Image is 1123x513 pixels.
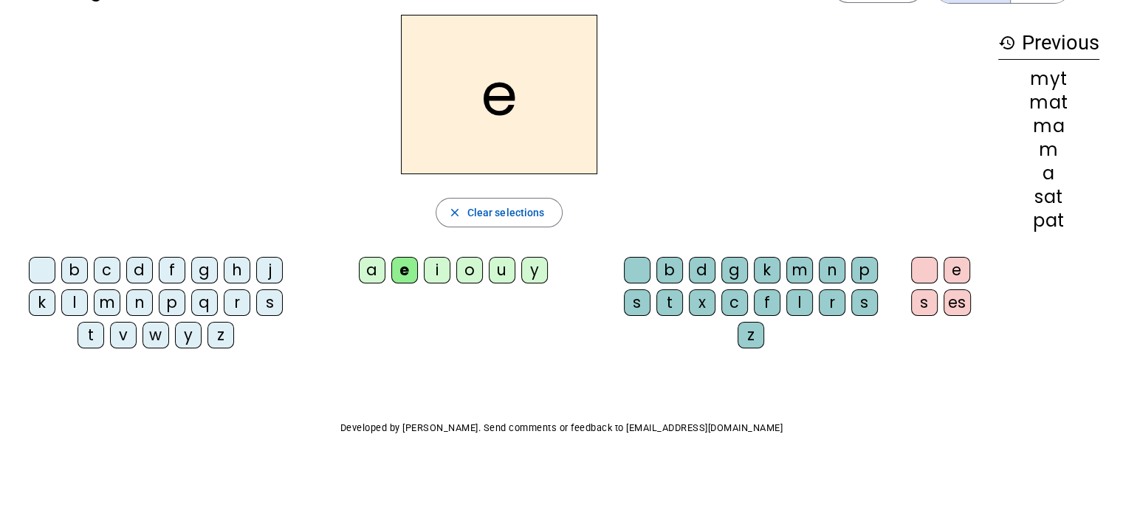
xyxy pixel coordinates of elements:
p: Developed by [PERSON_NAME]. Send comments or feedback to [EMAIL_ADDRESS][DOMAIN_NAME] [12,419,1111,437]
div: d [126,257,153,283]
mat-icon: close [448,206,461,219]
div: m [94,289,120,316]
div: t [78,322,104,348]
mat-icon: history [998,34,1016,52]
div: t [656,289,683,316]
div: f [159,257,185,283]
div: x [689,289,715,316]
div: s [851,289,878,316]
div: p [851,257,878,283]
div: s [911,289,938,316]
div: z [738,322,764,348]
div: r [819,289,845,316]
div: y [521,257,548,283]
div: o [456,257,483,283]
div: k [29,289,55,316]
div: z [207,322,234,348]
span: Clear selections [467,204,545,221]
div: l [61,289,88,316]
div: e [391,257,418,283]
div: r [224,289,250,316]
div: u [489,257,515,283]
div: y [175,322,202,348]
h2: e [401,15,597,174]
div: ma [998,117,1099,135]
div: c [721,289,748,316]
div: i [424,257,450,283]
div: e [944,257,970,283]
div: h [224,257,250,283]
div: g [721,257,748,283]
div: n [819,257,845,283]
div: m [786,257,813,283]
div: b [656,257,683,283]
h3: Previous [998,27,1099,60]
div: g [191,257,218,283]
div: a [998,165,1099,182]
div: es [944,289,971,316]
div: m [998,141,1099,159]
div: b [61,257,88,283]
div: n [126,289,153,316]
div: s [256,289,283,316]
div: sat [998,188,1099,206]
div: pat [998,212,1099,230]
div: c [94,257,120,283]
div: p [159,289,185,316]
div: v [110,322,137,348]
div: d [689,257,715,283]
div: myt [998,70,1099,88]
div: s [624,289,650,316]
div: j [256,257,283,283]
div: l [786,289,813,316]
button: Clear selections [436,198,563,227]
div: k [754,257,780,283]
div: w [142,322,169,348]
div: a [359,257,385,283]
div: q [191,289,218,316]
div: f [754,289,780,316]
div: mat [998,94,1099,111]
